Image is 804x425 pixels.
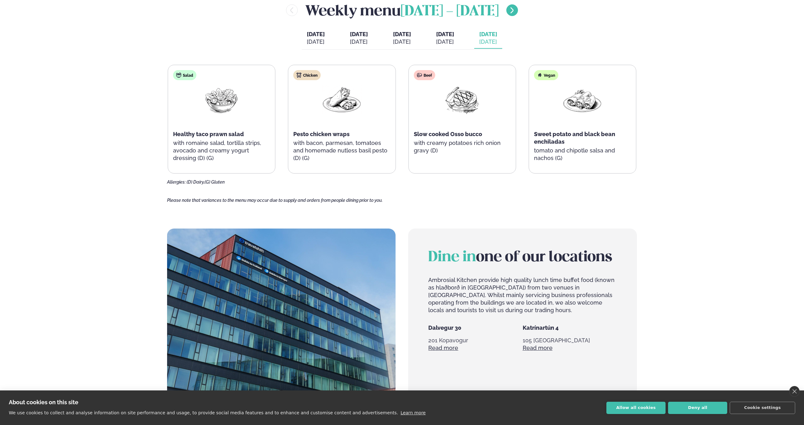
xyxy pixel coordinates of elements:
[428,344,458,352] a: Read more
[167,198,383,203] span: Please note that variances to the menu may occur due to supply and orders from people dining prio...
[428,249,616,266] h2: one of our locations
[534,70,558,80] div: Vegan
[789,386,800,397] a: close
[428,276,616,314] p: Ambrosial Kitchen provide high quality lunch time buffet food (known as hlaðborð in [GEOGRAPHIC_D...
[393,31,411,37] span: [DATE]
[606,402,666,414] button: Allow all cookies
[479,38,497,46] div: [DATE]
[428,251,476,264] span: Dine in
[428,337,468,344] span: 201 Kopavogur
[523,344,553,352] a: Read more
[436,38,454,46] div: [DATE]
[307,31,325,37] span: [DATE]
[350,30,368,38] span: [DATE]
[479,31,497,37] span: [DATE]
[506,4,518,16] button: menu-btn-right
[173,139,270,162] p: with romaine salad, tortilla strips, avocado and creamy yogurt dressing (D) (G)
[562,85,603,115] img: Enchilada.png
[187,179,205,185] span: (D) Dairy,
[414,70,435,80] div: Beef
[414,139,511,154] p: with creamy potatoes rich onion gravy (D)
[205,179,225,185] span: (G) Gluten
[9,410,398,415] p: We use cookies to collect and analyse information on site performance and usage, to provide socia...
[345,28,373,49] button: [DATE] [DATE]
[401,410,426,415] a: Learn more
[9,399,78,406] strong: About cookies on this site
[668,402,727,414] button: Deny all
[436,31,454,37] span: [DATE]
[201,85,242,114] img: Salad.png
[414,131,482,137] span: Slow cooked Osso bucco
[296,73,301,78] img: chicken.svg
[293,139,390,162] p: with bacon, parmesan, tomatoes and homemade nutless basil pesto (D) (G)
[167,179,186,185] span: Allergies:
[393,38,411,46] div: [DATE]
[474,28,502,49] button: [DATE] [DATE]
[350,38,368,46] div: [DATE]
[523,337,590,344] span: 105 [GEOGRAPHIC_DATA]
[730,402,795,414] button: Cookie settings
[388,28,416,49] button: [DATE] [DATE]
[293,131,350,137] span: Pesto chicken wraps
[286,4,298,16] button: menu-btn-left
[442,85,482,114] img: Beef-Meat.png
[428,324,522,332] h5: Dalvegur 30
[417,73,422,78] img: beef.svg
[302,28,330,49] button: [DATE] [DATE]
[173,131,244,137] span: Healthy taco prawn salad
[431,28,459,49] button: [DATE] [DATE]
[322,85,362,114] img: Wraps.png
[523,324,617,332] h5: Katrínartún 4
[176,73,181,78] img: salad.svg
[534,131,615,145] span: Sweet potato and black bean enchiladas
[534,147,631,162] p: tomato and chipotle salsa and nachos (G)
[401,5,499,19] span: [DATE] - [DATE]
[293,70,321,80] div: Chicken
[537,73,542,78] img: Vegan.svg
[173,70,196,80] div: Salad
[307,38,325,46] div: [DATE]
